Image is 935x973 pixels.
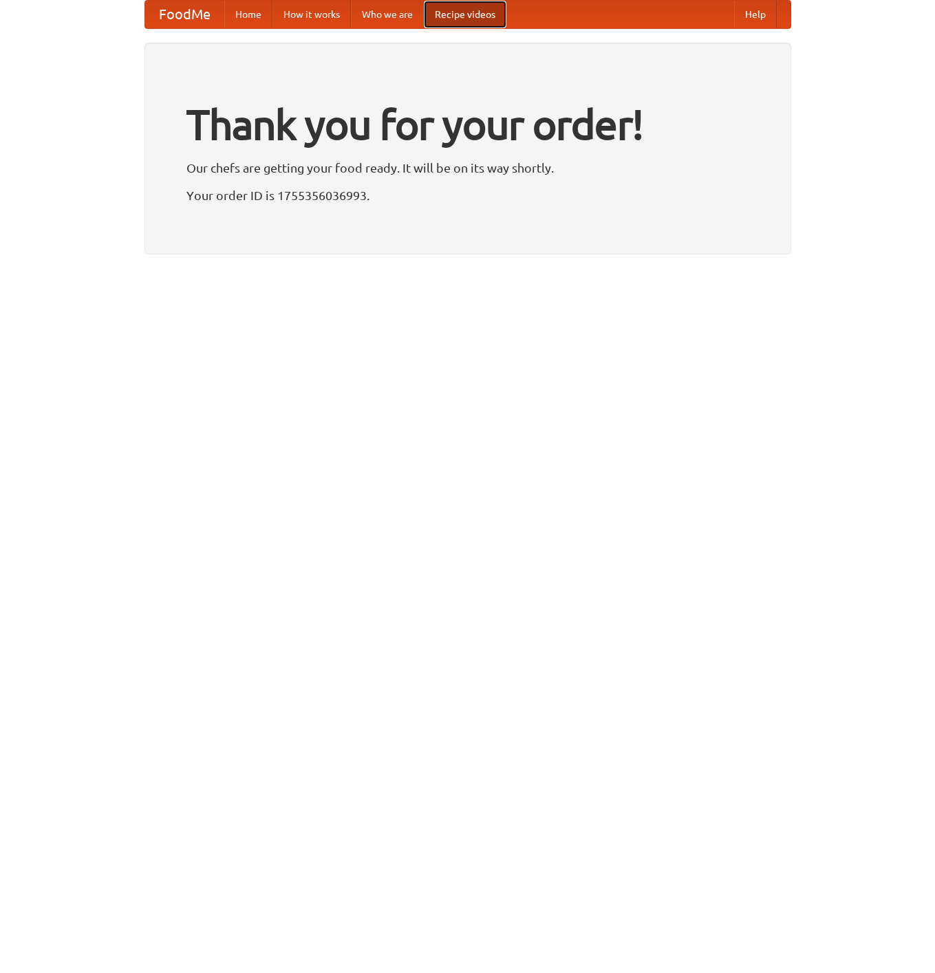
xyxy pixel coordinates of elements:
[186,157,749,178] p: Our chefs are getting your food ready. It will be on its way shortly.
[224,1,272,28] a: Home
[145,1,224,28] a: FoodMe
[272,1,351,28] a: How it works
[351,1,424,28] a: Who we are
[424,1,506,28] a: Recipe videos
[734,1,777,28] a: Help
[186,185,749,206] p: Your order ID is 1755356036993.
[186,91,749,157] h1: Thank you for your order!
